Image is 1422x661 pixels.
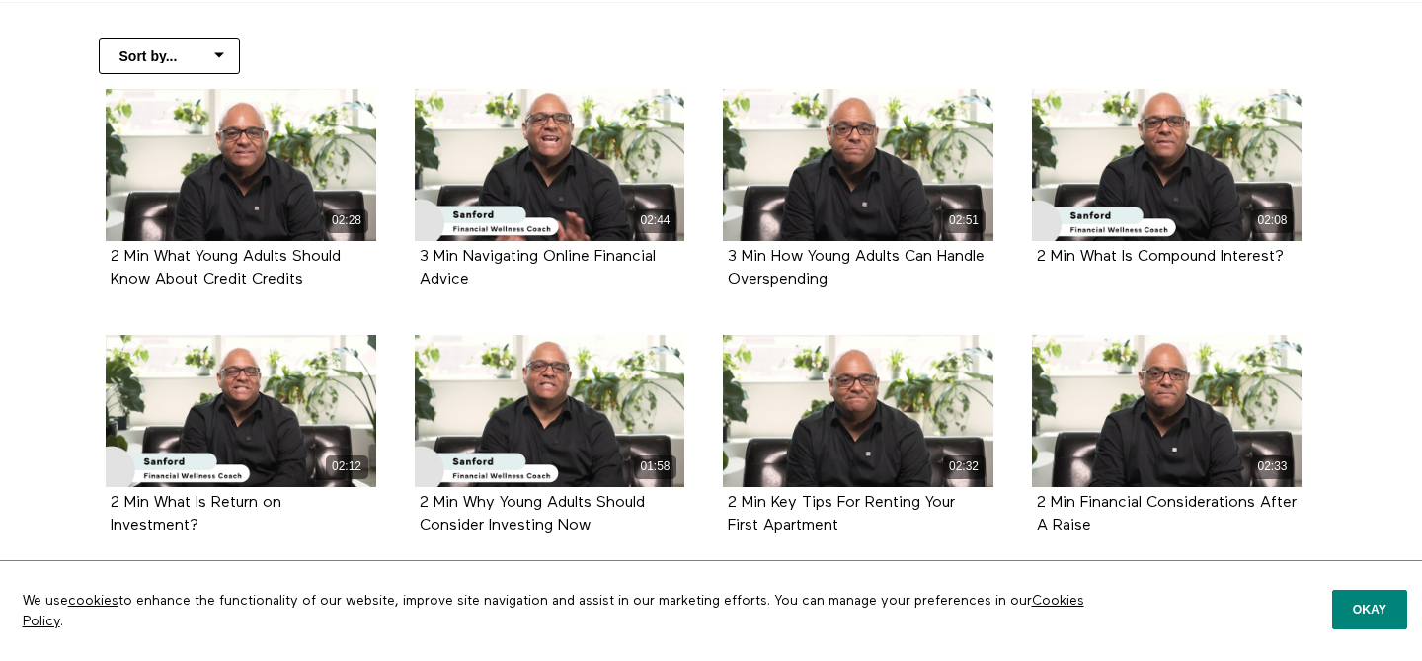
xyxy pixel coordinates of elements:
a: 2 Min What Is Compound Interest? [1037,249,1284,264]
div: 02:33 [1251,455,1294,478]
a: Cookies Policy [23,594,1084,627]
a: 2 Min What Is Return on Investment? [111,495,281,533]
a: 2 Min What Is Compound Interest? 02:08 [1032,89,1303,241]
strong: 2 Min Why Young Adults Should Consider Investing Now [420,495,645,534]
strong: 2 Min What Is Compound Interest? [1037,249,1284,265]
div: 02:51 [943,209,986,232]
a: 2 Min What Is Return on Investment? 02:12 [106,335,376,487]
a: cookies [68,594,118,608]
strong: 2 Min Key Tips For Renting Your First Apartment [728,495,955,534]
a: 2 Min What Young Adults Should Know About Credit Credits [111,249,341,287]
div: 02:32 [943,455,986,478]
a: 3 Min How Young Adults Can Handle Overspending 02:51 [723,89,993,241]
a: 2 Min Why Young Adults Should Consider Investing Now [420,495,645,533]
strong: 2 Min What Is Return on Investment? [111,495,281,534]
a: 2 Min Financial Considerations After A Raise [1037,495,1297,533]
strong: 2 Min What Young Adults Should Know About Credit Credits [111,249,341,288]
strong: 3 Min How Young Adults Can Handle Overspending [728,249,985,288]
div: 02:12 [326,455,368,478]
a: 3 Min How Young Adults Can Handle Overspending [728,249,985,287]
button: Okay [1332,590,1407,629]
a: 2 Min Key Tips For Renting Your First Apartment [728,495,955,533]
div: 02:28 [326,209,368,232]
strong: 2 Min Financial Considerations After A Raise [1037,495,1297,534]
a: 2 Min Key Tips For Renting Your First Apartment 02:32 [723,335,993,487]
p: We use to enhance the functionality of our website, improve site navigation and assist in our mar... [8,576,1116,646]
div: 01:58 [634,455,676,478]
a: 2 Min What Young Adults Should Know About Credit Credits 02:28 [106,89,376,241]
a: 2 Min Financial Considerations After A Raise 02:33 [1032,335,1303,487]
a: 2 Min Why Young Adults Should Consider Investing Now 01:58 [415,335,685,487]
div: 02:08 [1251,209,1294,232]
